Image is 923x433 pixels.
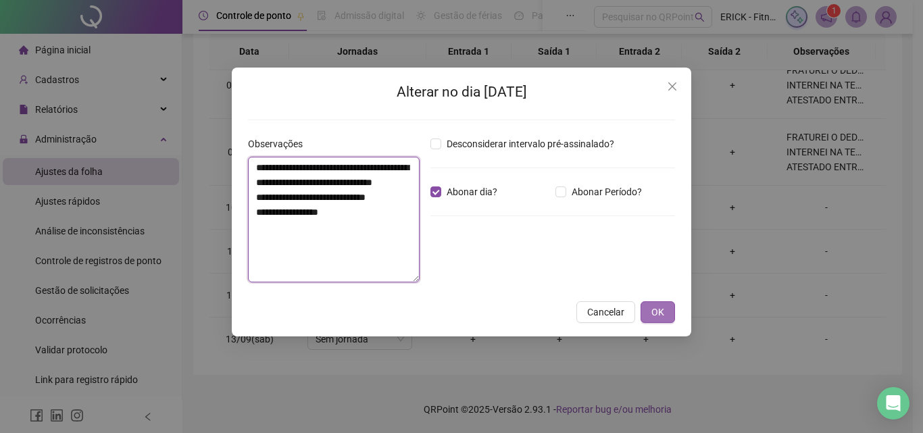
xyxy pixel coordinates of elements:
span: Abonar Período? [566,184,647,199]
span: close [667,81,678,92]
span: Desconsiderar intervalo pré-assinalado? [441,136,620,151]
h2: Alterar no dia [DATE] [248,81,675,103]
span: Cancelar [587,305,624,320]
button: OK [641,301,675,323]
button: Cancelar [576,301,635,323]
span: OK [651,305,664,320]
button: Close [662,76,683,97]
span: Abonar dia? [441,184,503,199]
label: Observações [248,136,311,151]
div: Open Intercom Messenger [877,387,909,419]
